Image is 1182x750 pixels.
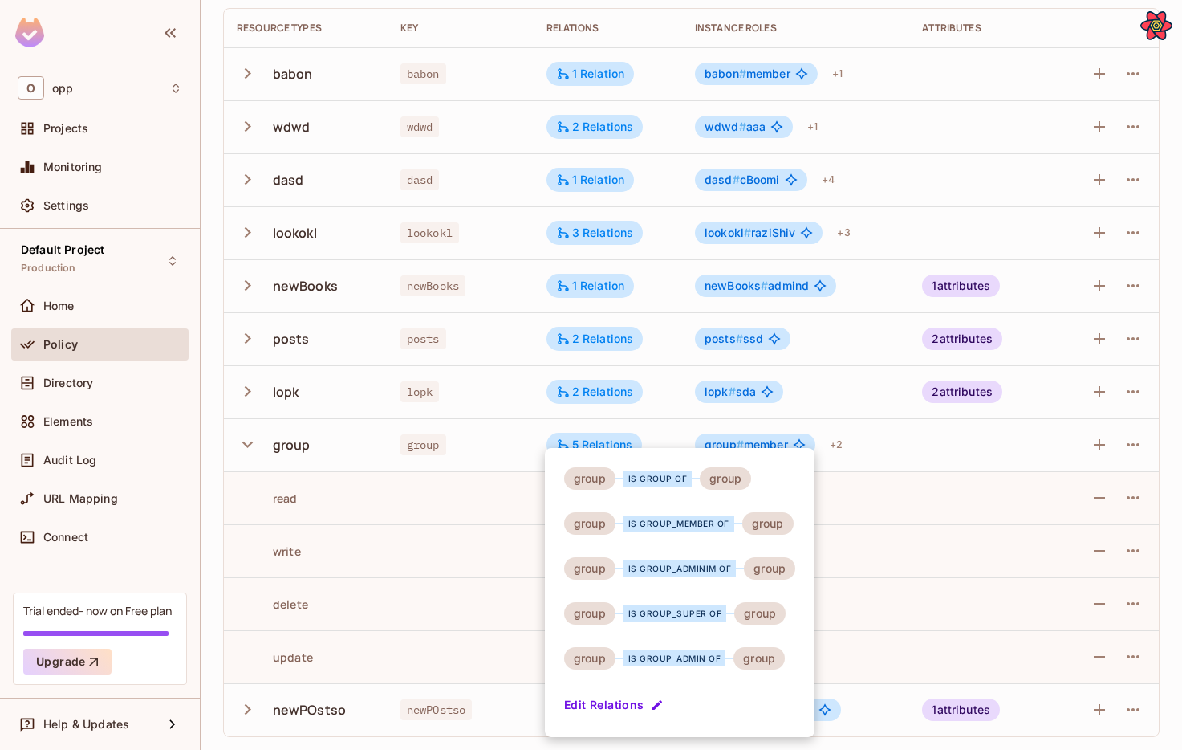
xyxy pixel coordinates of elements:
[623,516,734,532] div: is group_member of
[623,471,693,487] div: is group of
[1140,10,1172,42] button: Open React Query Devtools
[564,692,667,718] button: Edit Relations
[733,647,785,670] div: group
[564,647,615,670] div: group
[700,467,751,490] div: group
[744,557,795,580] div: group
[734,602,786,625] div: group
[564,557,615,580] div: group
[623,605,727,622] div: is group_super of
[623,560,737,577] div: is group_adminim of
[742,512,794,535] div: group
[564,467,615,490] div: group
[564,512,615,535] div: group
[623,650,726,666] div: is group_admin of
[564,602,615,625] div: group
